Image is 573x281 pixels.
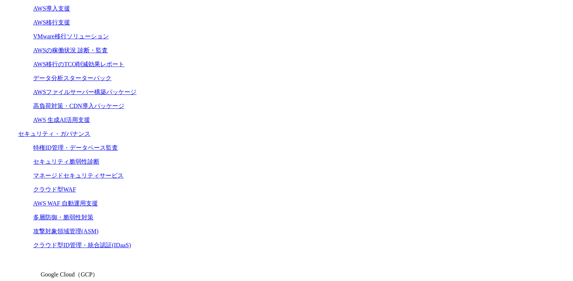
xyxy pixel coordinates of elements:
a: クラウド型ID管理・統合認証(IDaaS) [33,242,131,248]
a: マネージドセキュリティサービス [33,172,124,179]
a: 多層防御・脆弱性対策 [33,214,93,220]
a: 高負荷対策・CDN導入パッケージ [33,103,124,109]
a: AWSの稼働状況 診断・監査 [33,47,108,53]
a: AWSファイルサーバー構築パッケージ [33,89,136,95]
a: クラウド型WAF [33,186,76,193]
img: Google Cloud（GCP） [18,255,39,276]
a: AWS WAF 自動運用支援 [33,200,98,207]
a: データ分析スターターパック [33,75,112,81]
a: 攻撃対象領域管理(ASM) [33,228,98,234]
a: セキュリティ・ガバナンス [18,131,90,137]
a: AWS 生成AI活用支援 [33,117,90,123]
a: VMware移行ソリューション [33,33,109,39]
a: AWS導入支援 [33,5,70,12]
a: 特権ID管理・データベース監査 [33,144,118,151]
a: セキュリティ脆弱性診断 [33,158,99,165]
a: AWS移行のTCO削減効果レポート [33,61,124,67]
a: AWS移行支援 [33,19,70,26]
span: Google Cloud（GCP） [41,271,98,278]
